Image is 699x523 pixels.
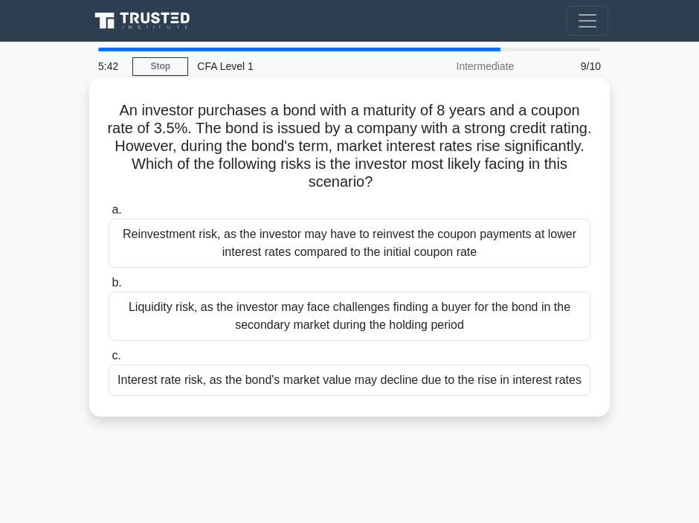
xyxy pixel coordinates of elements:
h5: An investor purchases a bond with a maturity of 8 years and a coupon rate of 3.5%. The bond is is... [107,101,592,192]
span: a. [112,203,121,216]
div: 9/10 [523,51,610,81]
span: b. [112,276,121,289]
div: Intermediate [393,51,523,81]
div: Liquidity risk, as the investor may face challenges finding a buyer for the bond in the secondary... [109,292,590,341]
div: 5:42 [89,51,132,81]
div: CFA Level 1 [188,51,393,81]
div: Interest rate risk, as the bond's market value may decline due to the rise in interest rates [109,365,590,396]
button: Toggle navigation [567,6,608,36]
span: c. [112,349,120,362]
div: Reinvestment risk, as the investor may have to reinvest the coupon payments at lower interest rat... [109,219,590,268]
a: Stop [132,57,188,76]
